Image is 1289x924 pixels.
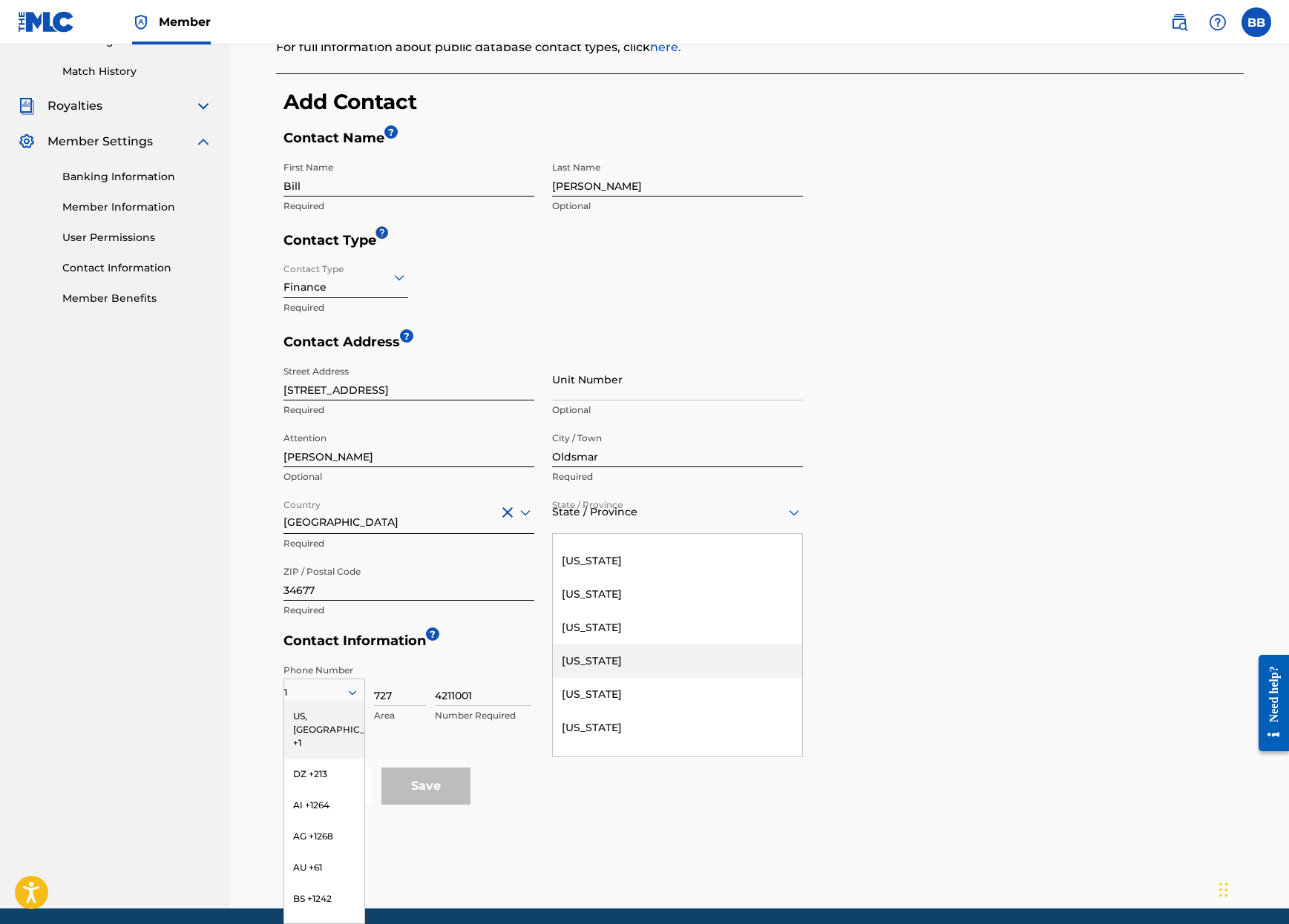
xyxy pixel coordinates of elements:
img: Royalties [18,97,36,115]
span: - This contact information will appear in the Public Search. NOTE: The Public contact can be anon... [7,7,296,50]
div: Drag [1219,868,1228,912]
p: Required [283,537,534,550]
span: ? [426,627,439,641]
div: User Menu [1242,7,1271,37]
img: Top Rightsholder [132,13,150,31]
p: Required [283,301,408,314]
div: [US_STATE] [553,578,802,611]
img: help [1209,13,1227,31]
p: Optional [283,470,534,484]
div: [US_STATE] [553,678,802,711]
span: (optional) [31,96,76,109]
h5: Contact Address [283,334,803,358]
span: required [42,7,82,20]
div: [US_STATE] [553,711,802,745]
div: Finance [283,259,408,295]
iframe: Chat Widget [1215,853,1289,924]
img: expand [194,133,212,151]
p: Number Required [435,709,531,722]
div: AI +1264 [284,790,364,821]
div: Help [1203,7,1233,37]
span: - For a legal contact or representative that works for your Member. [7,96,299,124]
span: ) [82,7,85,20]
h3: Add Contact [283,89,1244,115]
span: Royalties [47,97,102,115]
label: Country [283,489,321,512]
img: Member Settings [18,133,36,151]
div: DZ +213 [284,759,364,790]
img: search [1170,13,1188,31]
div: BS +1242 [284,883,364,914]
p: Required [283,604,534,617]
p: Required [552,470,803,484]
a: Contact Information [62,260,212,276]
span: Legal [7,96,31,109]
h5: Contact Name [283,130,1244,154]
p: Optional [552,199,803,213]
div: US, [GEOGRAPHIC_DATA] +1 [284,701,364,759]
a: Public Search [1164,7,1194,37]
a: Member Benefits [62,291,212,306]
a: here. [650,40,681,54]
span: ? [400,329,413,343]
span: (optional) [53,133,98,146]
img: expand [194,97,212,115]
div: AU +61 [284,852,364,883]
span: Copyright [7,133,98,146]
div: [US_STATE] [553,611,802,644]
iframe: Resource Center [1247,643,1289,762]
p: Optional [552,403,803,417]
span: Finance [7,59,44,72]
span: - For those that handle your Member’s financial matters. [7,59,306,87]
label: State / Province [552,489,623,512]
span: Member Settings [47,133,153,151]
p: Required [283,403,534,417]
h5: Contact Information [283,633,1244,657]
span: Member [159,13,211,30]
p: For full information about public database contact types, click [276,39,1021,56]
a: User Permissions [62,230,212,245]
iframe: Spotlight [375,226,388,239]
label: Contact Type [283,254,344,276]
div: [US_STATE] [553,745,802,778]
h5: Contact Type [283,232,1244,257]
span: (optional) [44,59,88,72]
span: - For those who handle matters related to copyright issues. [7,133,288,161]
p: Area [374,709,426,722]
p: Required [283,199,534,213]
img: MLC Logo [18,11,75,33]
a: Banking Information [62,169,212,185]
div: AG +1268 [284,821,364,852]
div: [GEOGRAPHIC_DATA] [283,494,534,530]
span: Public ( [7,7,42,20]
span: ? [384,125,398,139]
div: [US_STATE] [553,644,802,678]
div: [US_STATE] [553,544,802,578]
a: Member Information [62,199,212,215]
a: Match History [62,64,212,79]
